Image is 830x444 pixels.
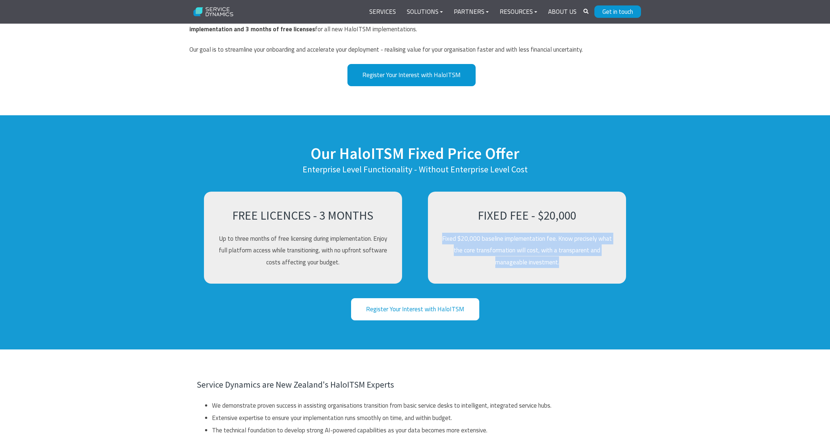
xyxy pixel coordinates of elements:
[212,424,633,436] li: The technical foundation to develop strong AI-powered capabilities as your data becomes more exte...
[197,379,634,391] h4: Service Dynamics are New Zealand's HaloITSM Experts
[441,207,614,224] h3: FIXED FEE - $20,000
[311,144,519,163] span: Our HaloITSM Fixed Price Offer
[494,3,543,21] a: Resources
[217,233,390,268] p: Up to three months of free licensing during implementation. Enjoy full platform access while tran...
[364,3,401,21] a: Services
[189,3,238,21] img: Service Dynamics Logo - White
[441,233,614,268] p: Fixed $20,000 baseline implementation fee. Know precisely what the core transformation will cost,...
[401,3,448,21] a: Solutions
[364,3,582,21] div: Navigation Menu
[351,298,479,320] a: Register Your Interest with HaloITSM
[347,64,476,86] a: Register Your Interest with HaloITSM
[217,207,390,224] h3: FREE LICENCES - 3 MONTHS
[212,412,633,424] li: Extensive expertise to ensure your implementation runs smoothly on time, and within budget.
[303,164,528,175] span: Enterprise Level Functionality - Without Enterprise Level Cost
[594,5,641,18] a: Get in touch
[212,399,633,412] li: We demonstrate proven success in assisting organisations transition from basic service desks to i...
[189,44,634,55] p: Our goal is to streamline your onboarding and accelerate your deployment - realising value for yo...
[448,3,494,21] a: Partners
[543,3,582,21] a: About Us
